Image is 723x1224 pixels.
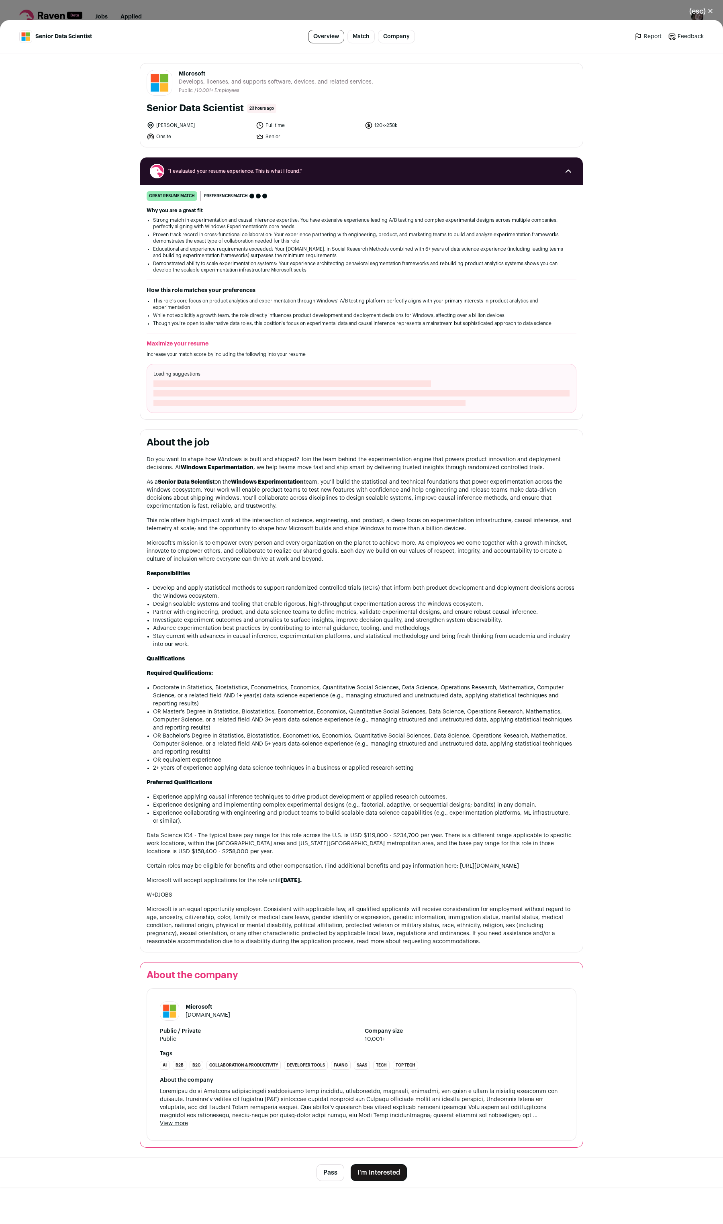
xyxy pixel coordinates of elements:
[153,624,576,632] li: Advance experimentation best practices by contributing to internal guidance, tooling, and methodo...
[393,1061,418,1070] li: Top Tech
[147,862,576,870] p: Certain roles may be eligible for benefits and other compensation. Find additional benefits and p...
[351,1164,407,1181] button: I'm Interested
[153,608,576,616] li: Partner with engineering, product, and data science teams to define metrics, validate experimenta...
[167,168,556,174] span: “I evaluated your resume experience. This is what I found.”
[147,832,576,856] p: Data Science IC4 - The typical base pay range for this role across the U.S. is USD $119,800 - $23...
[153,708,576,732] p: OR Master's Degree in Statistics, Biostatistics, Econometrics, Economics, Quantitative Social Sci...
[160,1120,188,1128] button: View more
[147,905,576,946] p: Microsoft is an equal opportunity employer. Consistent with applicable law, all qualified applica...
[173,1061,186,1070] li: B2B
[680,2,723,20] button: Close modal
[179,70,373,78] span: Microsoft
[153,684,576,708] p: Doctorate in Statistics, Biostatistics, Econometrics, Economics, Quantitative Social Sciences, Da...
[153,756,576,764] p: OR equivalent experience
[147,517,576,533] p: This role offers high-impact work at the intersection of science, engineering, and product; a dee...
[206,1061,281,1070] li: Collaboration & Productivity
[247,104,276,113] span: 23 hours ago
[147,286,576,294] h2: How this role matches your preferences
[331,1061,351,1070] li: FAANG
[153,260,570,273] li: Demonstrated ability to scale experimentation systems: Your experience architecting behavioral se...
[153,217,570,230] li: Strong match in experimentation and causal inference expertise: You have extensive experience lea...
[153,616,576,624] li: Investigate experiment outcomes and anomalies to surface insights, improve decision quality, and ...
[147,121,251,129] li: [PERSON_NAME]
[317,1164,344,1181] button: Pass
[365,1035,563,1043] span: 10,001+
[147,102,244,115] h1: Senior Data Scientist
[153,732,576,756] p: OR Bachelor's Degree in Statistics, Biostatistics, Econometrics, Economics, Quantitative Social S...
[147,877,576,885] p: Microsoft will accept applications for the role until
[160,1050,563,1058] strong: Tags
[147,891,576,899] h1: W+DJOBS
[160,1027,358,1035] strong: Public / Private
[147,351,576,358] p: Increase your match score by including the following into your resume
[147,478,576,510] p: As a on the team, you’ll build the statistical and technical foundations that power experimentati...
[308,30,344,43] a: Overview
[153,584,576,600] li: Develop and apply statistical methods to support randomized controlled trials (RCTs) that inform ...
[147,70,172,95] img: c786a7b10b07920eb52778d94b98952337776963b9c08eb22d98bc7b89d269e4.jpg
[179,78,373,86] span: Develops, licenses, and supports software, devices, and related services.
[378,30,415,43] a: Company
[373,1061,390,1070] li: Tech
[281,878,302,883] strong: [DATE].
[147,340,576,348] h2: Maximize your resume
[204,192,248,200] span: Preferences match
[153,320,570,327] li: Though you're open to alternative data roles, this position's focus on experimental data and caus...
[284,1061,328,1070] li: Developer Tools
[231,479,304,485] strong: Windows Experimentation
[147,656,185,662] strong: Qualifications
[179,88,194,94] li: Public
[190,1061,203,1070] li: B2C
[256,133,360,141] li: Senior
[158,479,214,485] strong: Senior Data Scientist
[147,539,576,563] p: Microsoft’s mission is to empower every person and every organization on the planet to achieve mo...
[147,571,190,576] strong: Responsibilities
[147,133,251,141] li: Onsite
[147,207,576,214] h2: Why you are a great fit
[634,33,662,41] a: Report
[153,312,570,319] li: While not explicitly a growth team, the role directly influences product development and deployme...
[153,246,570,259] li: Educational and experience requirements exceeded: Your [DOMAIN_NAME]. in Social Research Methods ...
[181,465,253,470] strong: Windows Experimentation
[160,1002,179,1020] img: c786a7b10b07920eb52778d94b98952337776963b9c08eb22d98bc7b89d269e4.jpg
[668,33,704,41] a: Feedback
[147,969,576,982] h2: About the company
[194,88,239,94] li: /
[365,1027,563,1035] strong: Company size
[153,298,570,311] li: This role's core focus on product analytics and experimentation through Windows' A/B testing plat...
[256,121,360,129] li: Full time
[153,793,576,801] li: Experience applying causal inference techniques to drive product development or applied research ...
[347,30,375,43] a: Match
[153,764,576,772] p: 2+ years of experience applying data science techniques in a business or applied research setting
[147,364,576,413] div: Loading suggestions
[196,88,239,93] span: 10,001+ Employees
[153,632,576,648] li: Stay current with advances in causal inference, experimentation platforms, and statistical method...
[365,121,469,129] li: 120k-258k
[160,1076,563,1084] div: About the company
[147,780,212,785] strong: Preferred Qualifications
[35,33,92,41] span: Senior Data Scientist
[147,670,213,676] strong: Required Qualifications:
[354,1061,370,1070] li: SaaS
[160,1087,563,1120] span: Loremipsu do si Ametcons adipiscingeli seddoeiusmo temp incididu, utlaboreetdo, magnaali, enimadm...
[153,600,576,608] li: Design scalable systems and tooling that enable rigorous, high-throughput experimentation across ...
[153,801,576,809] li: Experience designing and implementing complex experimental designs (e.g., factorial, adaptive, or...
[147,191,197,201] div: great resume match
[153,231,570,244] li: Proven track record in cross-functional collaboration: Your experience partnering with engineerin...
[20,31,32,43] img: c786a7b10b07920eb52778d94b98952337776963b9c08eb22d98bc7b89d269e4.jpg
[186,1012,230,1018] a: [DOMAIN_NAME]
[160,1061,170,1070] li: AI
[160,1035,358,1043] span: Public
[147,436,576,449] h2: About the job
[147,456,576,472] p: Do you want to shape how Windows is built and shipped? Join the team behind the experimentation e...
[186,1003,230,1011] h1: Microsoft
[153,809,576,825] li: Experience collaborating with engineering and product teams to build scalable data science capabi...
